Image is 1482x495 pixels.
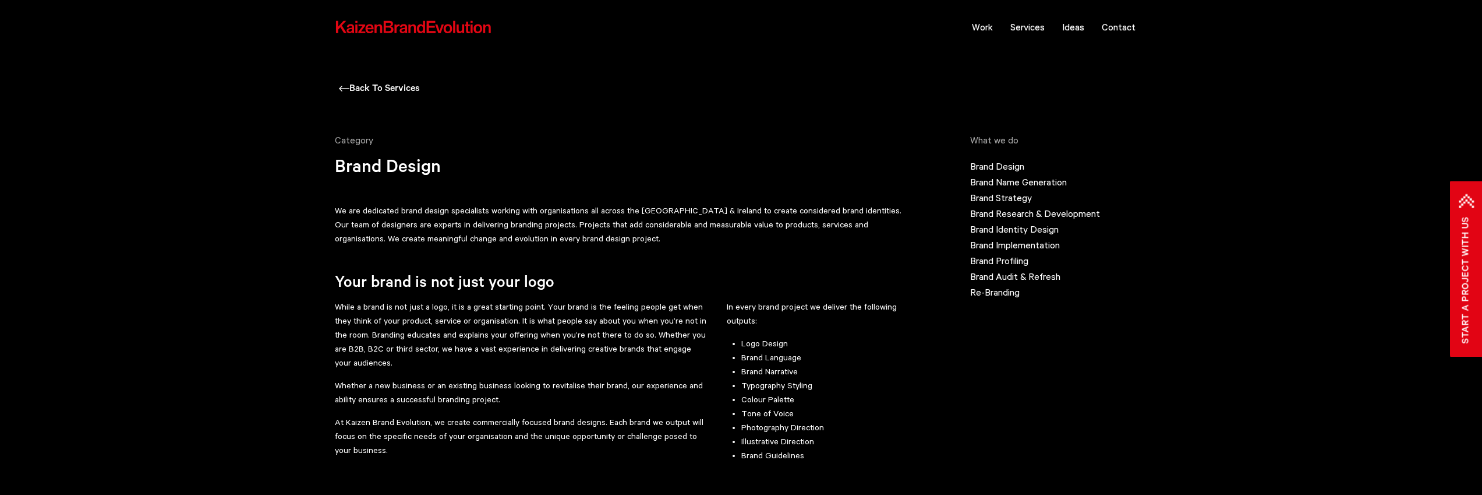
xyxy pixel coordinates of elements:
a: Brand Profiling [970,255,1028,266]
li: Tone of Voice [741,406,914,420]
li: Illustrative Direction [741,434,914,448]
a: Ideas [1053,12,1093,41]
a: Brand Implementation [970,240,1060,250]
a: Re-Branding [970,287,1020,297]
p: At Kaizen Brand Evolution, we create commercially focused brand designs. Each brand we output wil... [335,415,709,457]
a: Work [963,12,1002,41]
li: Typography Styling [741,378,914,392]
a: Brand Identity Design [970,224,1059,234]
img: arrow [339,86,349,92]
a: Services [1002,12,1053,41]
li: Photography Direction [741,420,914,434]
b: Start a project with us [1456,217,1477,344]
li: Colour Palette [741,392,914,406]
p: In every brand project we deliver the following outputs: [727,300,914,328]
p: While a brand is not just a logo, it is a great starting point. Your brand is the feeling people ... [335,300,709,370]
h1: Brand Design [335,159,914,203]
a: Brand Strategy [970,192,1032,203]
p: Category [335,132,914,148]
li: Brand Narrative [741,364,914,378]
a: Brand Audit & Refresh [970,271,1060,282]
a: Brand Name Generation [970,177,1067,187]
h2: Your brand is not just your logo [335,266,914,300]
a: Brand Research & Development [970,208,1100,219]
p: Whether a new business or an existing business looking to revitalise their brand, our experience ... [335,378,709,406]
img: kbe_logo_new.svg [335,20,492,35]
a: Logo Design [741,339,788,348]
a: Contact [1093,12,1144,41]
img: path-arrow-1.png [1459,194,1473,208]
a: Back To Services [339,84,420,94]
p: What we do [970,132,1151,148]
li: Brand Language [741,350,914,364]
p: We are dedicated brand design specialists working with organisations all across the [GEOGRAPHIC_D... [335,203,914,245]
li: Brand Guidelines [741,448,914,462]
a: Brand Design [970,161,1024,171]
